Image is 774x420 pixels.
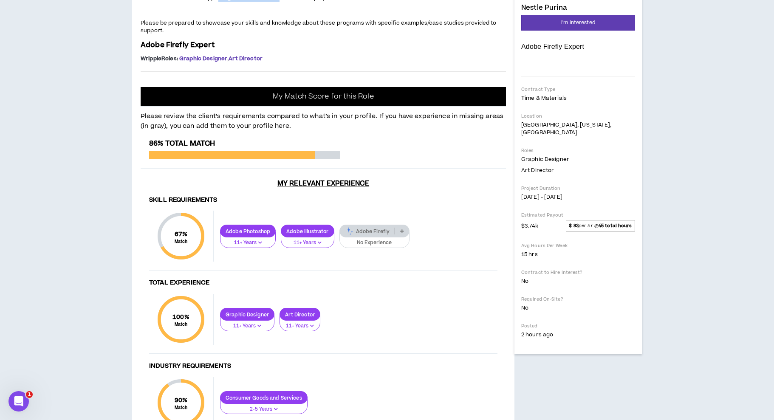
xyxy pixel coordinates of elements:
span: 1 [26,391,33,398]
p: Adobe Photoshop [220,228,275,234]
p: 15 hrs [521,251,635,258]
span: Graphic Designer [521,155,569,163]
p: 11+ Years [285,322,315,330]
button: I'm Interested [521,15,635,31]
h4: Industry Requirements [149,362,497,370]
small: Match [172,321,189,327]
span: 86% Total Match [149,138,215,149]
button: 11+ Years [220,232,276,248]
h4: Nestle Purina [521,4,567,11]
p: Contract to Hire Interest? [521,269,635,276]
p: Adobe Firefly [340,228,395,234]
p: Consumer Goods and Services [220,395,307,401]
span: 100 % [172,313,189,321]
button: 11+ Years [280,315,320,331]
strong: 45 total hours [599,223,632,229]
small: Match [175,405,188,411]
p: No [521,277,635,285]
p: Location [521,113,635,119]
h4: Total Experience [149,279,497,287]
p: No [521,304,635,312]
p: , [141,55,506,62]
button: 11+ Years [220,315,274,331]
p: My Match Score for this Role [273,92,373,101]
span: Graphic Designer [179,55,227,62]
span: 90 % [175,396,188,405]
h3: My Relevant Experience [141,179,506,188]
p: Please review the client’s requirements compared to what’s in your profile. If you have experienc... [141,107,506,131]
p: Project Duration [521,185,635,192]
span: per hr @ [566,220,635,231]
small: Match [175,239,188,245]
button: 2-5 Years [220,398,308,414]
button: No Experience [339,232,410,248]
span: I'm Interested [561,19,595,27]
p: Required On-Site? [521,296,635,302]
p: 11+ Years [226,322,269,330]
p: 11+ Years [226,239,270,247]
p: 2-5 Years [226,406,302,413]
p: Estimated Payout [521,212,635,218]
p: 11+ Years [286,239,328,247]
strong: $ 83 [569,223,578,229]
span: Wripple Roles : [141,55,178,62]
p: Avg Hours Per Week [521,242,635,249]
p: No Experience [345,239,404,247]
p: Adobe Illustrator [281,228,333,234]
span: 67 % [175,230,188,239]
p: [GEOGRAPHIC_DATA], [US_STATE], [GEOGRAPHIC_DATA] [521,121,635,136]
p: Art Director [280,311,320,318]
p: Posted [521,323,635,329]
span: $3.74k [521,220,538,231]
p: 2 hours ago [521,331,635,338]
span: Adobe Firefly Expert [141,40,215,50]
span: Please be prepared to showcase your skills and knowledge about these programs with specific examp... [141,19,497,34]
span: Art Director [521,166,554,174]
button: 11+ Years [281,232,334,248]
iframe: Intercom live chat [8,391,29,412]
p: [DATE] - [DATE] [521,193,635,201]
p: Time & Materials [521,94,635,102]
p: Roles [521,147,635,154]
h4: Skill Requirements [149,196,497,204]
p: Contract Type [521,86,635,93]
p: Adobe Firefly Expert [521,42,635,51]
p: Graphic Designer [220,311,274,318]
span: Art Director [229,55,263,62]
